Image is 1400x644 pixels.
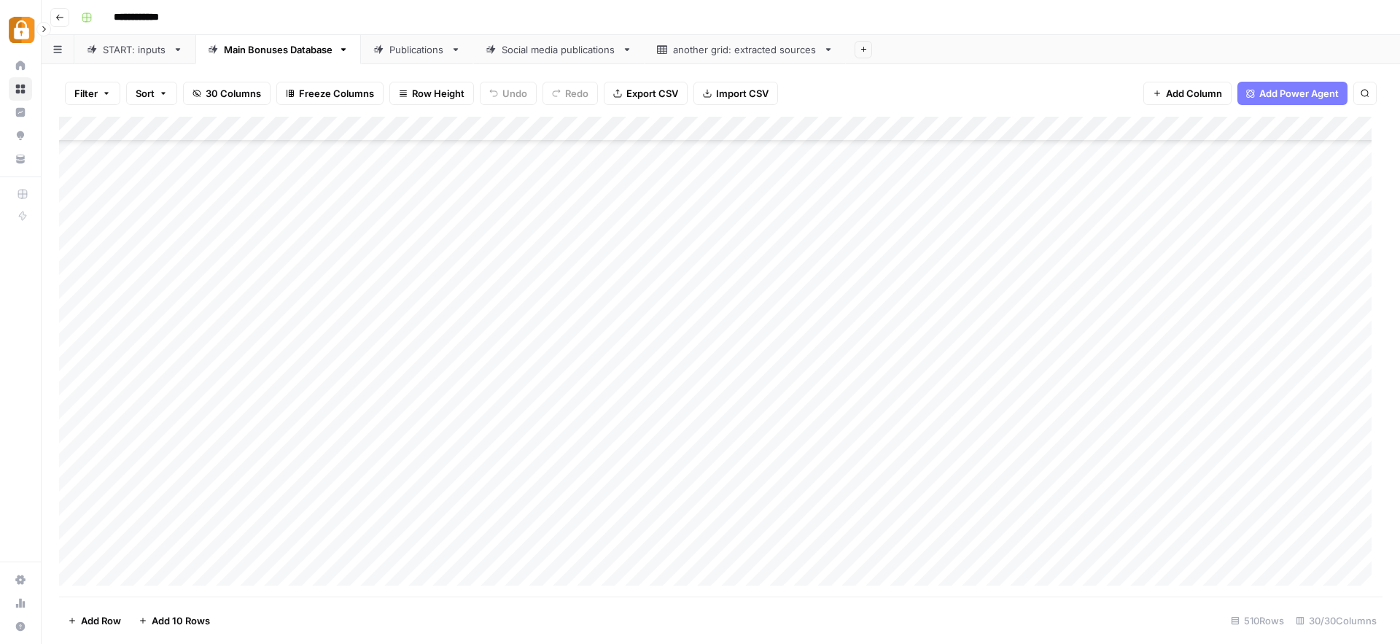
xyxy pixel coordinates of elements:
button: Add Row [59,609,130,632]
button: Help + Support [9,615,32,638]
button: Redo [542,82,598,105]
button: Row Height [389,82,474,105]
span: Row Height [412,86,464,101]
div: Publications [389,42,445,57]
button: Export CSV [604,82,688,105]
div: another grid: extracted sources [673,42,817,57]
button: Workspace: Adzz [9,12,32,48]
a: Opportunities [9,124,32,147]
span: Undo [502,86,527,101]
a: Main Bonuses Database [195,35,361,64]
a: Browse [9,77,32,101]
button: Undo [480,82,537,105]
button: Add 10 Rows [130,609,219,632]
a: Usage [9,591,32,615]
span: Import CSV [716,86,769,101]
span: Add Row [81,613,121,628]
button: Add Power Agent [1237,82,1347,105]
button: Add Column [1143,82,1232,105]
a: Social media publications [473,35,645,64]
a: Your Data [9,147,32,171]
div: 30/30 Columns [1290,609,1382,632]
span: Add 10 Rows [152,613,210,628]
a: Settings [9,568,32,591]
a: another grid: extracted sources [645,35,846,64]
div: Main Bonuses Database [224,42,332,57]
a: START: inputs [74,35,195,64]
a: Insights [9,101,32,124]
span: Freeze Columns [299,86,374,101]
img: Adzz Logo [9,17,35,43]
button: 30 Columns [183,82,271,105]
div: 510 Rows [1225,609,1290,632]
span: Redo [565,86,588,101]
span: Add Power Agent [1259,86,1339,101]
a: Home [9,54,32,77]
span: Export CSV [626,86,678,101]
span: Add Column [1166,86,1222,101]
span: 30 Columns [206,86,261,101]
span: Sort [136,86,155,101]
div: START: inputs [103,42,167,57]
button: Filter [65,82,120,105]
button: Sort [126,82,177,105]
div: Social media publications [502,42,616,57]
span: Filter [74,86,98,101]
a: Publications [361,35,473,64]
button: Freeze Columns [276,82,384,105]
button: Import CSV [693,82,778,105]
